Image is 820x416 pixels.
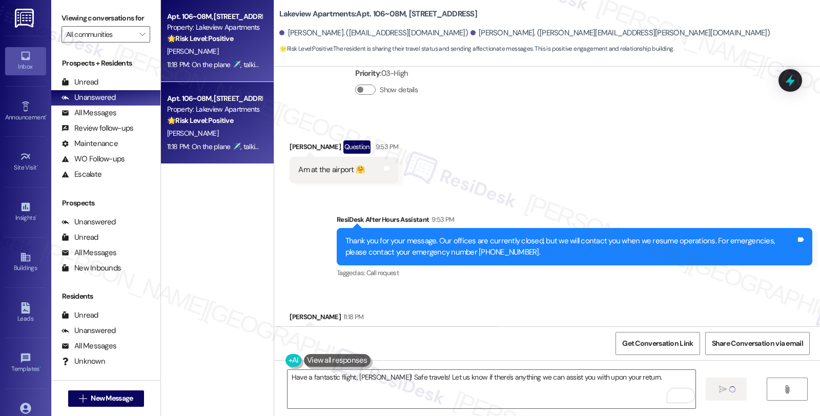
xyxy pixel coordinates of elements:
div: 11:18 PM: On the plane ✈️, talking you later love 💕 you two 🤗😘 !!! [167,60,364,69]
div: Unanswered [61,92,116,103]
div: Prospects [51,198,160,209]
div: Property: Lakeview Apartments [167,22,262,33]
div: Apt. 106~08M, [STREET_ADDRESS] [167,11,262,22]
div: Residents [51,291,160,302]
div: 9:53 PM [373,141,398,152]
button: New Message [68,390,144,407]
div: Unread [61,310,98,321]
div: 11:18 PM [341,311,364,322]
strong: 🌟 Risk Level: Positive [279,45,332,53]
label: Show details [380,85,418,95]
div: Thank you for your message. Our offices are currently closed, but we will contact you when we res... [345,236,796,258]
strong: 🌟 Risk Level: Positive [167,34,233,43]
input: All communities [66,26,134,43]
span: Share Conversation via email [712,338,803,349]
div: All Messages [61,108,116,118]
span: New Message [91,393,133,404]
a: Leads [5,299,46,327]
div: [PERSON_NAME]. ([PERSON_NAME][EMAIL_ADDRESS][PERSON_NAME][DOMAIN_NAME]) [470,28,770,38]
div: ResiDesk After Hours Assistant [337,214,812,228]
div: Unread [61,77,98,88]
div: Review follow-ups [61,123,133,134]
span: • [37,162,38,170]
div: All Messages [61,247,116,258]
button: Share Conversation via email [705,332,810,355]
div: Maintenance [61,138,118,149]
span: Get Conversation Link [622,338,693,349]
a: Buildings [5,248,46,276]
div: Unanswered [61,217,116,227]
div: : 03-High [355,66,422,81]
i:  [79,394,87,403]
div: WO Follow-ups [61,154,125,164]
span: • [46,112,47,119]
div: All Messages [61,341,116,351]
b: Lakeview Apartments: Apt. 106~08M, [STREET_ADDRESS] [279,9,477,19]
div: Question [343,140,371,153]
div: Tagged as: [337,265,812,280]
label: Viewing conversations for [61,10,150,26]
div: Am at the airport 🤗 [298,164,365,175]
div: 9:53 PM [429,214,454,225]
span: [PERSON_NAME] [167,129,218,138]
a: Templates • [5,349,46,377]
a: Insights • [5,198,46,226]
i:  [719,385,727,393]
span: Call request [366,268,399,277]
span: • [39,364,41,371]
div: [PERSON_NAME] [290,311,501,326]
div: [PERSON_NAME] [290,140,398,157]
span: • [35,213,37,220]
strong: 🌟 Risk Level: Positive [167,116,233,125]
div: Unknown [61,356,105,367]
img: ResiDesk Logo [15,9,36,28]
div: [PERSON_NAME]. ([EMAIL_ADDRESS][DOMAIN_NAME]) [279,28,468,38]
span: [PERSON_NAME] [167,47,218,56]
div: Prospects + Residents [51,58,160,69]
span: : The resident is sharing their travel status and sending affectionate messages. This is positive... [279,44,674,54]
div: New Inbounds [61,263,121,274]
div: Property: Lakeview Apartments [167,104,262,115]
textarea: To enrich screen reader interactions, please activate Accessibility in Grammarly extension settings [288,370,695,408]
i:  [139,30,145,38]
div: Unread [61,232,98,243]
a: Inbox [5,47,46,75]
a: Site Visit • [5,148,46,176]
button: Get Conversation Link [616,332,700,355]
i:  [783,385,791,393]
div: Escalate [61,169,101,180]
div: Unanswered [61,325,116,336]
div: Apt. 106~08M, [STREET_ADDRESS] [167,93,262,104]
b: Priority [355,68,380,78]
div: 11:18 PM: On the plane ✈️, talking you later love 💕 you two 🤗😘 !!! [167,142,364,151]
